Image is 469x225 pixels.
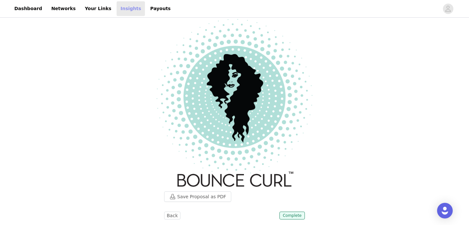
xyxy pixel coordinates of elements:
a: Your Links [81,1,115,16]
img: campaign image [156,19,313,187]
div: Open Intercom Messenger [437,203,453,218]
a: Insights [117,1,145,16]
button: Save Proposal as PDF [164,191,231,202]
span: Complete [279,212,305,219]
button: Back [164,212,180,219]
div: avatar [445,4,451,14]
a: Dashboard [10,1,46,16]
a: Payouts [146,1,175,16]
a: Networks [47,1,79,16]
